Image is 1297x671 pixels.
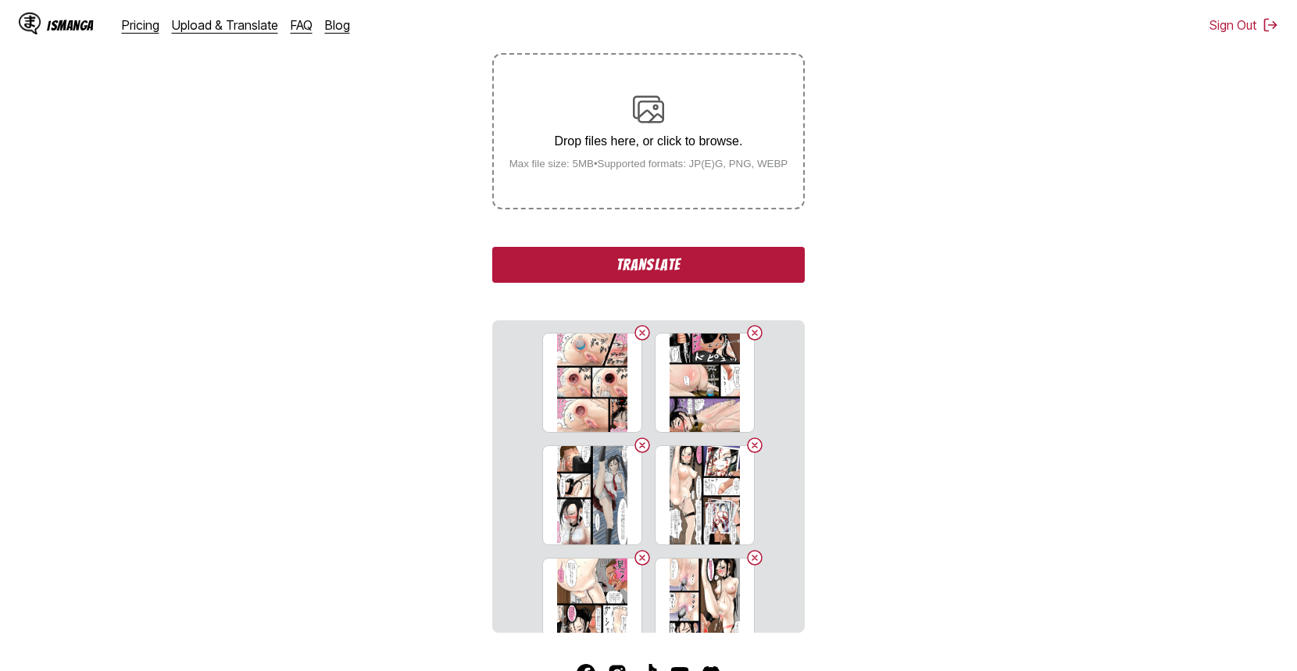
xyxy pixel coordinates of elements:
[492,247,805,283] button: Translate
[497,134,801,148] p: Drop files here, or click to browse.
[325,17,350,33] a: Blog
[745,548,764,567] button: Delete image
[497,158,801,170] small: Max file size: 5MB • Supported formats: JP(E)G, PNG, WEBP
[19,12,41,34] img: IsManga Logo
[172,17,278,33] a: Upload & Translate
[1263,17,1278,33] img: Sign out
[633,548,652,567] button: Delete image
[745,323,764,342] button: Delete image
[745,436,764,455] button: Delete image
[291,17,313,33] a: FAQ
[122,17,159,33] a: Pricing
[633,323,652,342] button: Delete image
[1209,17,1278,33] button: Sign Out
[633,436,652,455] button: Delete image
[19,12,122,37] a: IsManga LogoIsManga
[47,18,94,33] div: IsManga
